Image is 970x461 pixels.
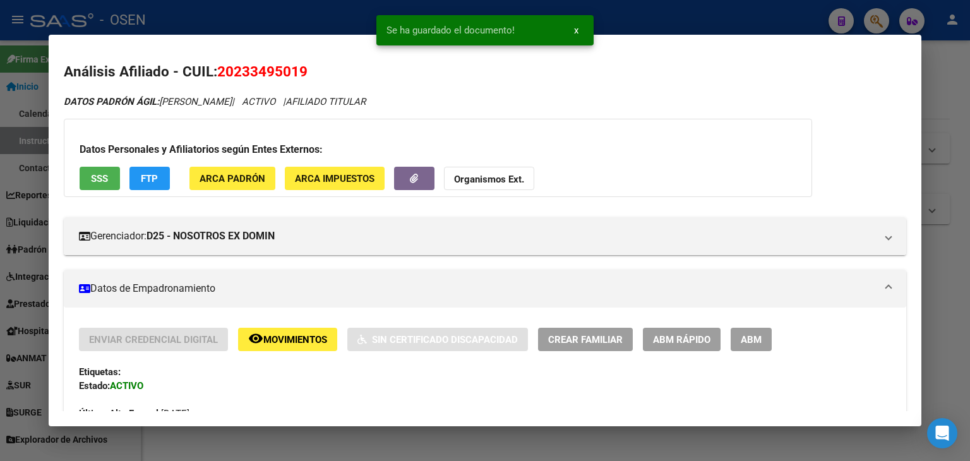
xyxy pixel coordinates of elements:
[643,328,721,351] button: ABM Rápido
[80,167,120,190] button: SSS
[189,167,275,190] button: ARCA Padrón
[454,174,524,185] strong: Organismos Ext.
[79,380,110,392] strong: Estado:
[248,331,263,346] mat-icon: remove_red_eye
[285,96,366,107] span: AFILIADO TITULAR
[129,167,170,190] button: FTP
[79,366,121,378] strong: Etiquetas:
[927,418,957,448] div: Open Intercom Messenger
[238,328,337,351] button: Movimientos
[141,173,158,184] span: FTP
[79,408,189,419] span: [DATE]
[64,270,906,308] mat-expansion-panel-header: Datos de Empadronamiento
[64,96,366,107] i: | ACTIVO |
[64,61,906,83] h2: Análisis Afiliado - CUIL:
[64,217,906,255] mat-expansion-panel-header: Gerenciador:D25 - NOSOTROS EX DOMIN
[347,328,528,351] button: Sin Certificado Discapacidad
[217,63,308,80] span: 20233495019
[200,173,265,184] span: ARCA Padrón
[147,229,275,244] strong: D25 - NOSOTROS EX DOMIN
[64,96,232,107] span: [PERSON_NAME]
[79,281,876,296] mat-panel-title: Datos de Empadronamiento
[91,173,108,184] span: SSS
[386,24,515,37] span: Se ha guardado el documento!
[574,25,578,36] span: x
[538,328,633,351] button: Crear Familiar
[564,19,589,42] button: x
[653,334,710,345] span: ABM Rápido
[79,408,161,419] strong: Última Alta Formal:
[285,167,385,190] button: ARCA Impuestos
[79,328,228,351] button: Enviar Credencial Digital
[548,334,623,345] span: Crear Familiar
[741,334,762,345] span: ABM
[80,142,796,157] h3: Datos Personales y Afiliatorios según Entes Externos:
[295,173,374,184] span: ARCA Impuestos
[731,328,772,351] button: ABM
[263,334,327,345] span: Movimientos
[64,96,159,107] strong: DATOS PADRÓN ÁGIL:
[89,334,218,345] span: Enviar Credencial Digital
[110,380,143,392] strong: ACTIVO
[444,167,534,190] button: Organismos Ext.
[79,229,876,244] mat-panel-title: Gerenciador:
[372,334,518,345] span: Sin Certificado Discapacidad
